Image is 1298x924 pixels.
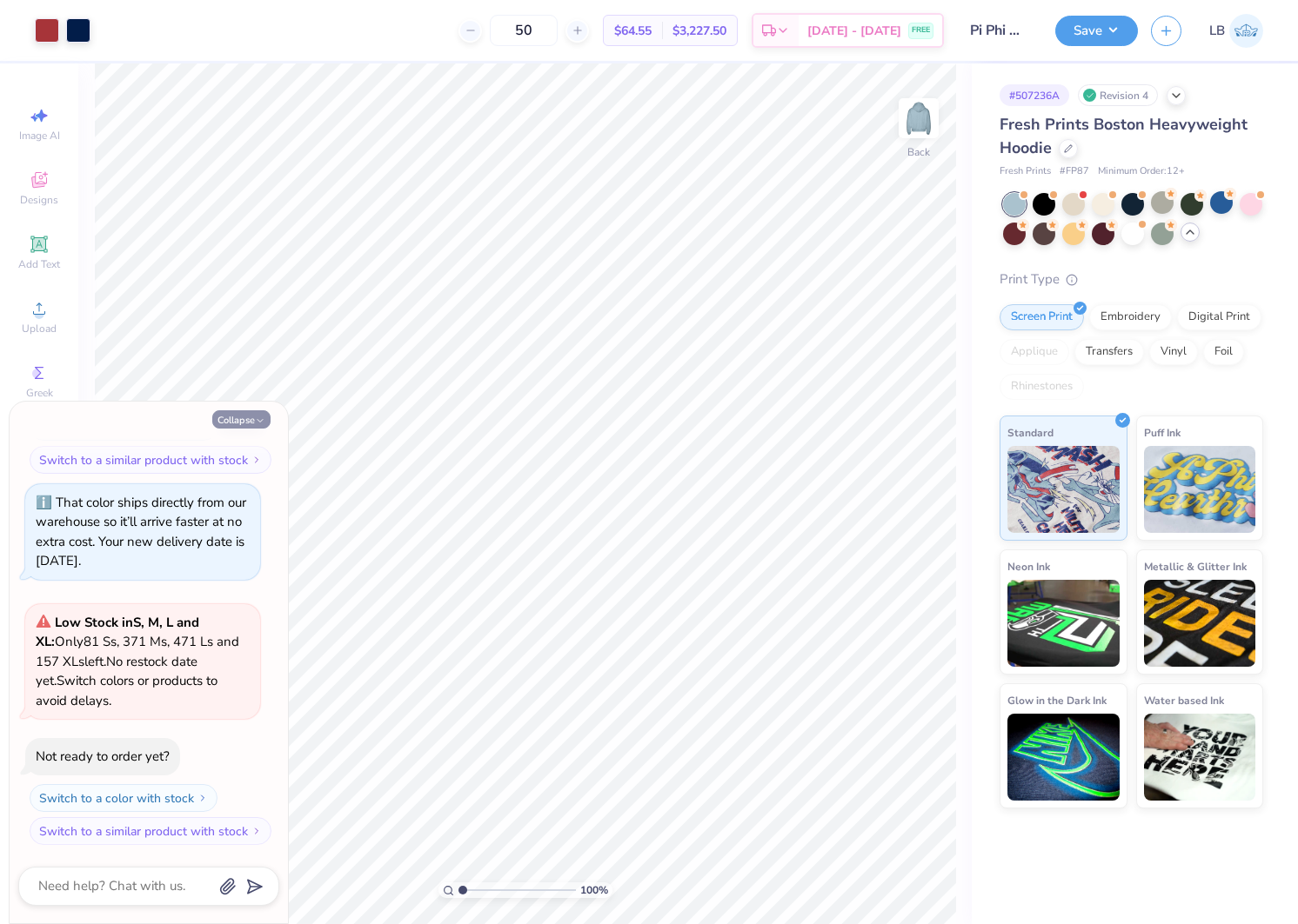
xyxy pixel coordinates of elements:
img: Switch to a similar product with stock [251,455,262,465]
span: Neon Ink [1007,557,1050,575]
div: Embroidery [1089,304,1172,330]
img: Water based Ink [1144,714,1256,801]
div: Revision 4 [1078,84,1158,106]
button: Switch to a similar product with stock [30,446,271,474]
img: Metallic & Glitter Ink [1144,580,1256,667]
span: FREE [912,24,930,37]
div: Screen Print [1000,304,1084,330]
div: Digital Print [1177,304,1261,330]
img: Switch to a similar product with stock [251,826,262,836]
span: # FP87 [1060,164,1089,179]
div: Transfers [1074,339,1144,365]
img: Switch to a color with stock [197,793,208,803]
div: # 507236A [1000,84,1069,106]
div: Print Type [1000,269,1263,289]
span: Fresh Prints [1000,164,1051,179]
span: Greek [26,386,53,400]
button: Switch to a similar product with stock [30,817,271,845]
img: Standard [1007,446,1120,533]
img: Puff Ink [1144,446,1256,533]
img: Neon Ink [1007,580,1120,667]
span: Minimum Order: 12 + [1098,164,1185,179]
span: Upload [22,322,57,336]
div: Not ready to order yet? [36,748,170,765]
span: Add Text [18,257,60,271]
div: Foil [1203,339,1244,365]
img: Back [901,101,936,136]
span: Metallic & Glitter Ink [1144,557,1247,575]
div: Applique [1000,339,1069,365]
span: LB [1209,21,1225,41]
strong: Low Stock in S, M, L and XL : [36,614,199,651]
button: Save [1055,16,1138,46]
span: Designs [20,193,58,207]
span: [DATE] - [DATE] [807,22,901,40]
button: Switch to a color with stock [30,784,217,812]
input: Untitled Design [957,13,1042,48]
span: 100 % [580,882,608,898]
div: Back [907,144,930,160]
span: No restock date yet. [36,653,197,690]
span: Water based Ink [1144,691,1224,709]
div: Vinyl [1149,339,1198,365]
span: Fresh Prints Boston Heavyweight Hoodie [1000,114,1248,158]
button: Collapse [212,410,271,429]
span: $64.55 [614,22,652,40]
img: Glow in the Dark Ink [1007,714,1120,801]
span: Only 81 Ss, 371 Ms, 471 Ls and 157 XLs left. Switch colors or products to avoid delays. [36,614,239,709]
span: Image AI [19,129,60,143]
button: Switch to a color with stock [30,413,217,441]
a: LB [1209,14,1263,48]
div: Rhinestones [1000,374,1084,400]
span: Standard [1007,423,1054,442]
span: Glow in the Dark Ink [1007,691,1107,709]
div: That color ships directly from our warehouse so it’ll arrive faster at no extra cost. Your new de... [36,494,246,570]
img: Laken Brown [1229,14,1263,48]
span: $3,227.50 [672,22,726,40]
input: – – [490,15,558,46]
span: Puff Ink [1144,423,1181,442]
